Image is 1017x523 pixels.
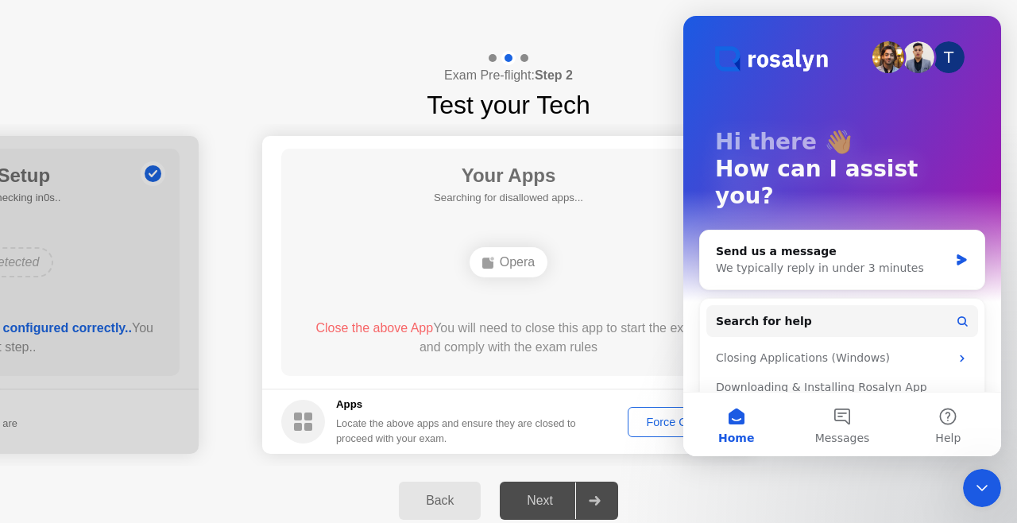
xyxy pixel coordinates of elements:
button: Back [399,482,481,520]
iframe: Intercom live chat [683,16,1001,456]
h5: Searching for disallowed apps... [434,190,583,206]
button: Next [500,482,618,520]
b: Step 2 [535,68,573,82]
div: Next [505,494,575,508]
h5: Apps [336,397,577,413]
div: Back [404,494,476,508]
h1: Your Apps [434,161,583,190]
div: Locate the above apps and ensure they are closed to proceed with your exam. [336,416,577,446]
div: Opera [470,247,547,277]
span: Close the above App [315,321,433,335]
h1: Test your Tech [427,86,590,124]
iframe: Intercom live chat [963,469,1001,507]
div: Force Close... [633,416,730,428]
h4: Exam Pre-flight: [444,66,573,85]
button: Force Close... [628,407,736,437]
div: You will need to close this app to start the exam and comply with the exam rules [304,319,713,357]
